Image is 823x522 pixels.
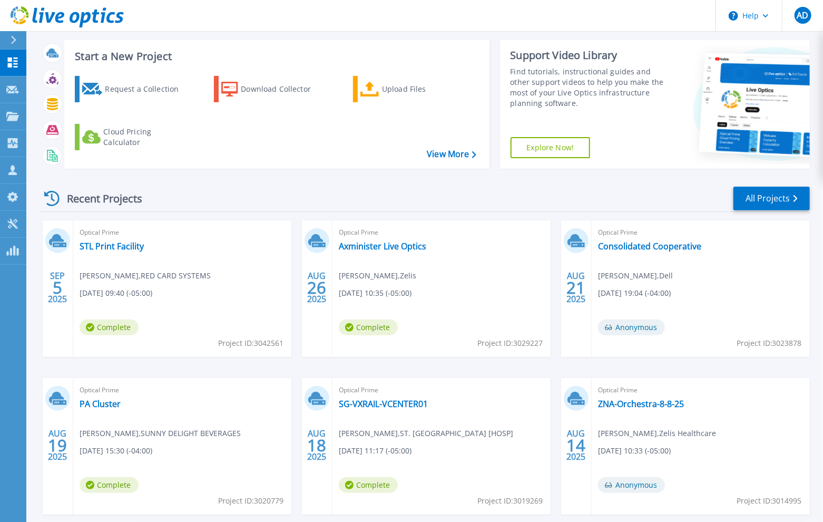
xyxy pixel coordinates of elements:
a: Cloud Pricing Calculator [75,124,192,150]
a: Upload Files [353,76,471,102]
span: Optical Prime [598,227,804,238]
a: Explore Now! [511,137,591,158]
span: 5 [53,283,62,292]
a: SG-VXRAIL-VCENTER01 [339,399,428,409]
a: STL Print Facility [80,241,144,252]
span: Anonymous [598,320,665,335]
div: AUG 2025 [307,426,327,465]
span: 21 [566,283,585,292]
span: [DATE] 10:33 (-05:00) [598,445,671,457]
span: Complete [80,477,139,493]
span: Project ID: 3020779 [218,495,283,507]
span: [DATE] 19:04 (-04:00) [598,287,671,299]
span: AD [797,11,808,20]
span: Optical Prime [598,384,804,396]
span: Project ID: 3023878 [737,337,802,349]
h3: Start a New Project [75,51,476,62]
div: Recent Projects [41,186,156,211]
span: [DATE] 11:17 (-05:00) [339,445,412,457]
span: 26 [307,283,326,292]
a: PA Cluster [80,399,121,409]
span: Project ID: 3042561 [218,337,283,349]
div: AUG 2025 [566,268,586,307]
span: Complete [339,477,398,493]
a: Consolidated Cooperative [598,241,701,252]
div: AUG 2025 [47,426,67,465]
span: Project ID: 3014995 [737,495,802,507]
span: Project ID: 3019269 [477,495,543,507]
span: [DATE] 10:35 (-05:00) [339,287,412,299]
span: [PERSON_NAME] , Zelis Healthcare [598,428,716,439]
a: All Projects [733,187,810,210]
div: SEP 2025 [47,268,67,307]
span: Anonymous [598,477,665,493]
span: Optical Prime [339,384,544,396]
span: [DATE] 09:40 (-05:00) [80,287,152,299]
span: Project ID: 3029227 [477,337,543,349]
div: AUG 2025 [307,268,327,307]
span: Complete [80,320,139,335]
span: [DATE] 15:30 (-04:00) [80,445,152,457]
div: Cloud Pricing Calculator [103,127,188,148]
div: AUG 2025 [566,426,586,465]
span: [PERSON_NAME] , RED CARD SYSTEMS [80,270,211,282]
a: Request a Collection [75,76,192,102]
span: Optical Prime [339,227,544,238]
div: Find tutorials, instructional guides and other support videos to help you make the most of your L... [511,66,667,109]
span: Optical Prime [80,384,285,396]
a: View More [427,149,476,159]
span: [PERSON_NAME] , ST. [GEOGRAPHIC_DATA] [HOSP] [339,428,513,439]
div: Request a Collection [105,79,189,100]
span: [PERSON_NAME] , Dell [598,270,673,282]
span: 14 [566,441,585,450]
a: ZNA-Orchestra-8-8-25 [598,399,684,409]
span: 19 [48,441,67,450]
span: [PERSON_NAME] , Zelis [339,270,416,282]
span: Complete [339,320,398,335]
span: 18 [307,441,326,450]
div: Upload Files [382,79,466,100]
a: Axminister Live Optics [339,241,426,252]
span: [PERSON_NAME] , SUNNY DELIGHT BEVERAGES [80,428,241,439]
span: Optical Prime [80,227,285,238]
div: Support Video Library [511,49,667,62]
div: Download Collector [241,79,325,100]
a: Download Collector [214,76,331,102]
